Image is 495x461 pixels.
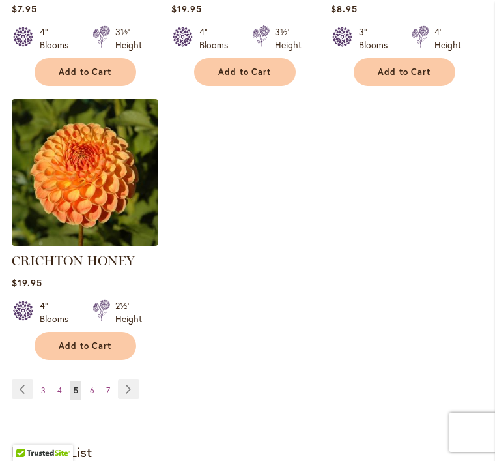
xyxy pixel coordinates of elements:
[12,442,92,461] strong: My Wish List
[106,385,110,395] span: 7
[90,385,94,395] span: 6
[12,253,135,269] a: CRICHTON HONEY
[41,385,46,395] span: 3
[12,236,158,248] a: CRICHTON HONEY
[218,67,272,78] span: Add to Cart
[40,25,77,52] div: 4" Blooms
[38,381,49,400] a: 3
[12,3,37,15] span: $7.95
[59,67,112,78] span: Add to Cart
[35,58,136,86] button: Add to Cart
[275,25,302,52] div: 3½' Height
[359,25,396,52] div: 3" Blooms
[115,299,142,325] div: 2½' Height
[87,381,98,400] a: 6
[40,299,77,325] div: 4" Blooms
[10,415,46,451] iframe: Launch Accessibility Center
[12,99,158,246] img: CRICHTON HONEY
[74,385,78,395] span: 5
[57,385,62,395] span: 4
[171,3,202,15] span: $19.95
[434,25,461,52] div: 4' Height
[378,67,431,78] span: Add to Cart
[115,25,142,52] div: 3½' Height
[103,381,113,400] a: 7
[194,58,296,86] button: Add to Cart
[12,276,42,289] span: $19.95
[199,25,236,52] div: 4" Blooms
[54,381,65,400] a: 4
[35,332,136,360] button: Add to Cart
[354,58,455,86] button: Add to Cart
[331,3,358,15] span: $8.95
[59,340,112,351] span: Add to Cart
